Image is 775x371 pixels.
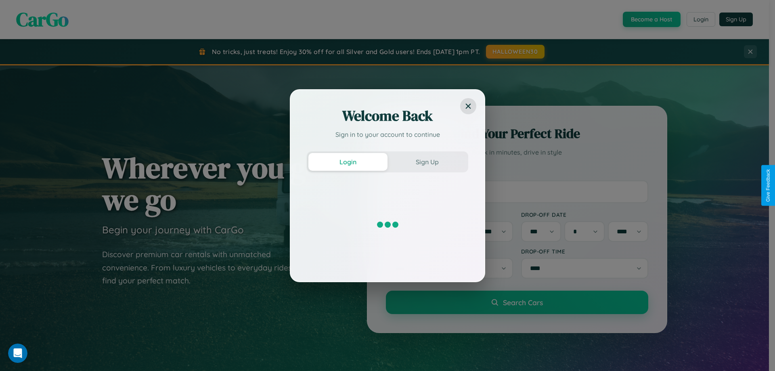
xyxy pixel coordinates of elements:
div: Give Feedback [765,169,771,202]
h2: Welcome Back [307,106,468,126]
button: Login [308,153,387,171]
p: Sign in to your account to continue [307,130,468,139]
button: Sign Up [387,153,467,171]
iframe: Intercom live chat [8,344,27,363]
